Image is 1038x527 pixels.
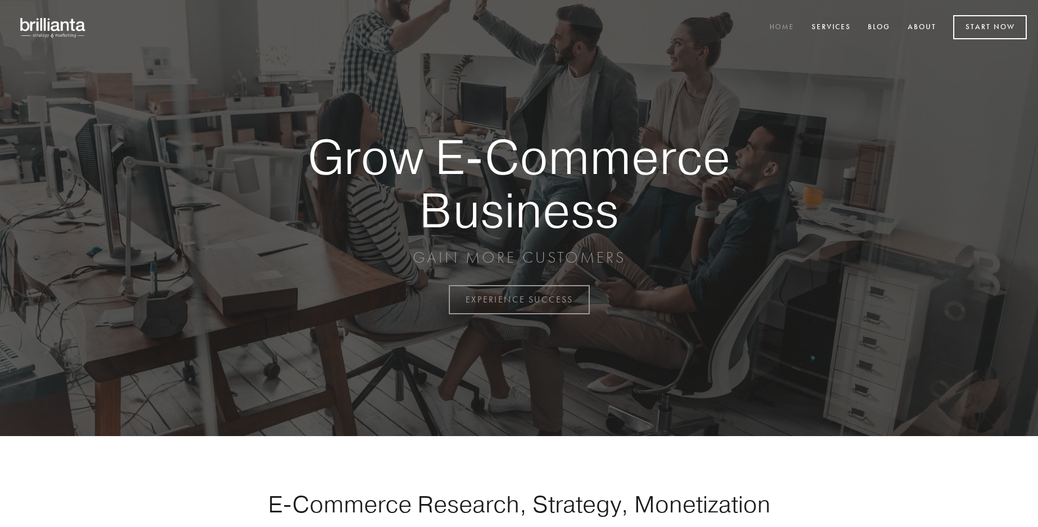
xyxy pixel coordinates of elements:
a: About [900,19,944,37]
h1: E-Commerce Research, Strategy, Monetization [233,490,805,518]
strong: Grow E-Commerce Business [268,130,770,236]
a: Blog [861,19,898,37]
a: Home [762,19,802,37]
a: Start Now [953,15,1027,39]
a: EXPERIENCE SUCCESS [449,285,590,314]
a: Services [804,19,858,37]
p: GAIN MORE CUSTOMERS [268,248,770,268]
img: brillianta - research, strategy, marketing [11,11,95,44]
